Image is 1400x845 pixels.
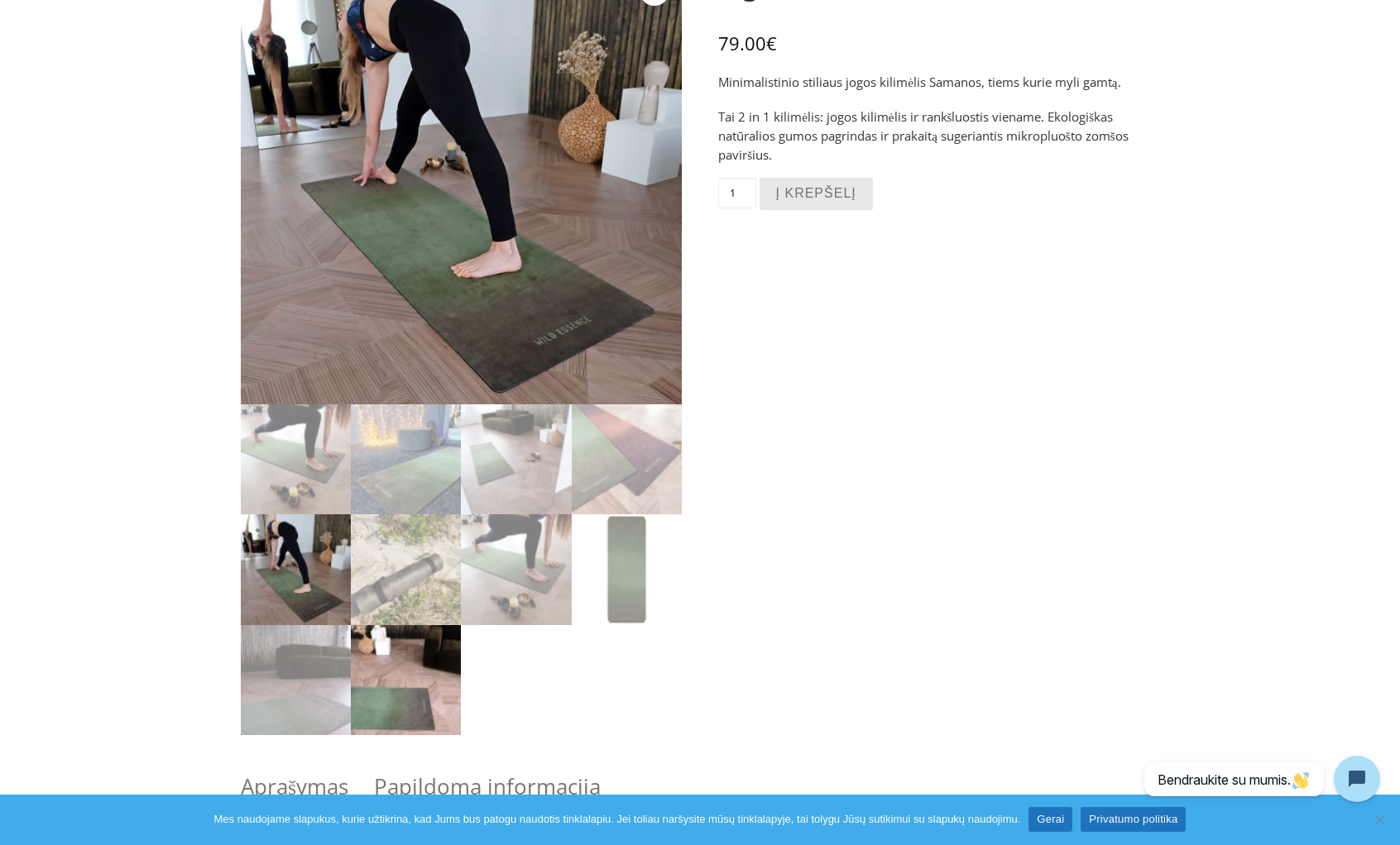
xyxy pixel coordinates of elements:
span: Mes naudojame slapukus, kurie užtikrina, kad Jums bus patogu naudotis tinklalapiu. Jei toliau nar... [214,811,1021,828]
img: jogos kilimelis [461,404,571,514]
img: jogos kilimelis [241,514,351,624]
p: Tai 2 in 1 kilimėlis: jogos kilimėlis ir rankšluostis viename. Ekologiškas natūralios gumos pagri... [718,107,1159,165]
bdi: 79.00 [718,31,777,55]
img: jogos kilimelis [351,625,461,735]
img: jogos kilimelis [351,404,461,514]
img: jogos kilimelis [572,514,682,624]
a: Papildoma informacija [374,760,601,814]
img: jogos kilimelis [241,625,351,735]
p: Minimalistinio stiliaus jogos kilimėlis Samanos, tiems kurie myli gamtą. [718,73,1159,92]
button: Į krepšelį [760,178,873,210]
a: Privatumo politika [1081,807,1186,832]
span: Ne [1371,811,1388,828]
span: € [766,31,777,55]
a: Aprašymas [241,760,348,814]
img: jogos kilimelis [572,404,682,514]
img: zalias jogos kilimelis [351,514,461,624]
img: jogos kilimelis [241,404,351,514]
a: Gerai [1028,807,1072,832]
input: Produkto kiekis [718,178,755,208]
img: jogos kilimelis [461,514,571,624]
